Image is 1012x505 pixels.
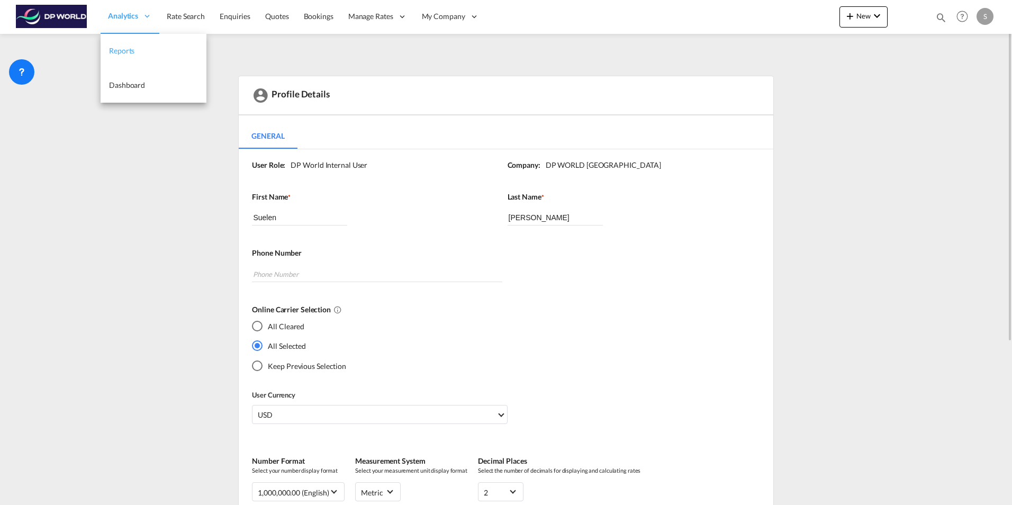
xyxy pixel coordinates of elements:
label: Online Carrier Selection [252,304,752,315]
input: First Name [252,210,347,226]
span: My Company [422,11,465,22]
div: Profile Details [239,76,773,115]
label: First Name [252,192,496,202]
div: 1,000,000.00 (English) [258,488,329,497]
label: Company: [508,160,540,170]
input: Phone Number [252,266,502,282]
span: Reports [109,46,134,55]
span: Help [953,7,971,25]
label: User Currency [252,390,507,400]
div: DP World Internal User [285,160,367,170]
md-select: Select Currency: $ USDUnited States Dollar [252,405,507,424]
input: Last Name [508,210,603,226]
md-icon: All Cleared : Deselects all online carriers by default.All Selected : Selects all online carriers... [333,305,342,314]
div: S [977,8,993,25]
div: Help [953,7,977,26]
md-radio-button: All Cleared [252,320,346,331]
md-icon: icon-magnify [935,12,947,23]
span: Select your number display format [252,466,345,474]
div: 2 [484,488,488,497]
span: Select the number of decimals for displaying and calculating rates [478,466,640,474]
span: Analytics [108,11,138,21]
a: Reports [101,34,206,68]
md-radio-button: Keep Previous Selection [252,360,346,371]
md-radio-button: All Selected [252,340,346,351]
div: DP WORLD [GEOGRAPHIC_DATA] [540,160,661,170]
span: Select your measurement unit display format [355,466,467,474]
span: Rate Search [167,12,205,21]
span: New [844,12,883,20]
button: icon-plus 400-fgNewicon-chevron-down [839,6,888,28]
div: icon-magnify [935,12,947,28]
div: metric [361,488,383,497]
span: Bookings [304,12,333,21]
label: Decimal Places [478,456,640,466]
md-icon: icon-chevron-down [871,10,883,22]
label: Measurement System [355,456,467,466]
img: c08ca190194411f088ed0f3ba295208c.png [16,5,87,29]
md-pagination-wrapper: Use the left and right arrow keys to navigate between tabs [239,123,308,149]
span: Enquiries [220,12,250,21]
label: User Role: [252,160,285,170]
span: Quotes [265,12,288,21]
label: Last Name [508,192,752,202]
md-tab-item: General [239,123,297,149]
md-radio-group: Yes [252,320,346,380]
a: Dashboard [101,68,206,103]
label: Phone Number [252,248,752,258]
span: USD [258,410,496,420]
span: Manage Rates [348,11,393,22]
md-icon: icon-plus 400-fg [844,10,856,22]
md-icon: icon-account-circle [252,87,269,104]
label: Number Format [252,456,345,466]
span: Dashboard [109,80,145,89]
